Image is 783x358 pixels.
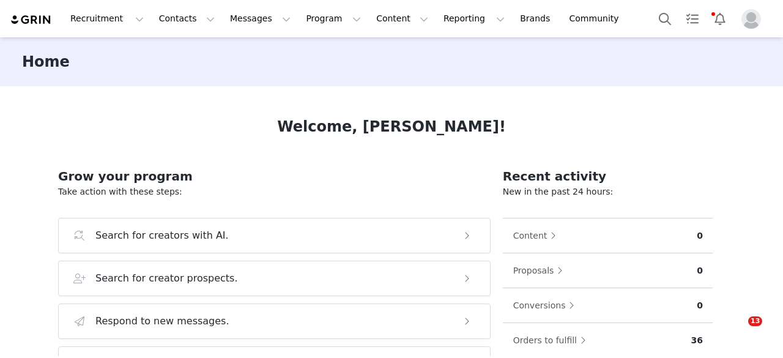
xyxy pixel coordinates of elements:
[58,185,491,198] p: Take action with these steps:
[723,316,752,346] iframe: Intercom live chat
[277,116,506,138] h1: Welcome, [PERSON_NAME]!
[95,314,229,329] h3: Respond to new messages.
[58,218,491,253] button: Search for creators with AI.
[58,261,491,296] button: Search for creator prospects.
[513,261,570,280] button: Proposals
[748,316,762,326] span: 13
[513,226,563,245] button: Content
[513,296,581,315] button: Conversions
[503,185,713,198] p: New in the past 24 hours:
[436,5,512,32] button: Reporting
[562,5,632,32] a: Community
[22,51,70,73] h3: Home
[58,304,491,339] button: Respond to new messages.
[369,5,436,32] button: Content
[707,5,733,32] button: Notifications
[679,5,706,32] a: Tasks
[503,167,713,185] h2: Recent activity
[513,330,592,350] button: Orders to fulfill
[697,229,703,242] p: 0
[651,5,678,32] button: Search
[223,5,298,32] button: Messages
[697,299,703,312] p: 0
[95,271,238,286] h3: Search for creator prospects.
[10,14,53,26] img: grin logo
[697,264,703,277] p: 0
[152,5,222,32] button: Contacts
[58,167,491,185] h2: Grow your program
[513,5,561,32] a: Brands
[299,5,368,32] button: Program
[734,9,773,29] button: Profile
[741,9,761,29] img: placeholder-profile.jpg
[691,334,703,347] p: 36
[63,5,151,32] button: Recruitment
[95,228,229,243] h3: Search for creators with AI.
